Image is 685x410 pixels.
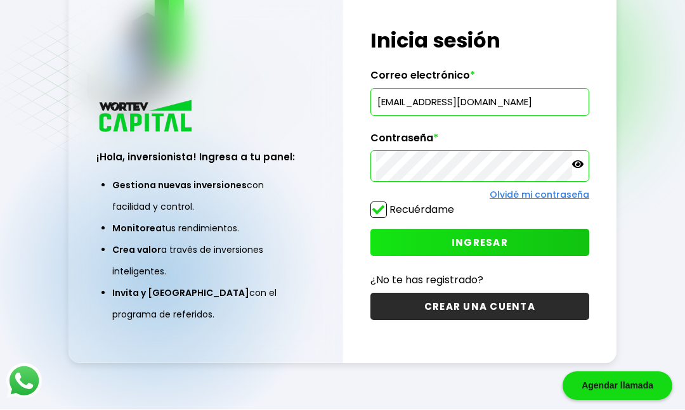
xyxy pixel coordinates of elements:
[112,218,299,240] li: tus rendimientos.
[452,236,508,250] span: INGRESAR
[112,240,299,283] li: a través de inversiones inteligentes.
[389,203,454,217] label: Recuérdame
[370,293,589,321] button: CREAR UNA CUENTA
[370,229,589,257] button: INGRESAR
[96,150,315,165] h3: ¡Hola, inversionista! Ingresa a tu panel:
[112,287,249,300] span: Invita y [GEOGRAPHIC_DATA]
[370,272,589,288] p: ¿No te has registrado?
[563,372,672,400] div: Agendar llamada
[370,132,589,151] label: Contraseña
[112,283,299,326] li: con el programa de referidos.
[490,189,589,202] a: Olvidé mi contraseña
[376,89,584,116] input: hola@wortev.capital
[6,364,42,399] img: logos_whatsapp-icon.242b2217.svg
[370,26,589,56] h1: Inicia sesión
[370,70,589,89] label: Correo electrónico
[370,272,589,321] a: ¿No te has registrado?CREAR UNA CUENTA
[112,222,162,235] span: Monitorea
[112,175,299,218] li: con facilidad y control.
[112,244,161,257] span: Crea valor
[112,179,247,192] span: Gestiona nuevas inversiones
[96,99,197,136] img: logo_wortev_capital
